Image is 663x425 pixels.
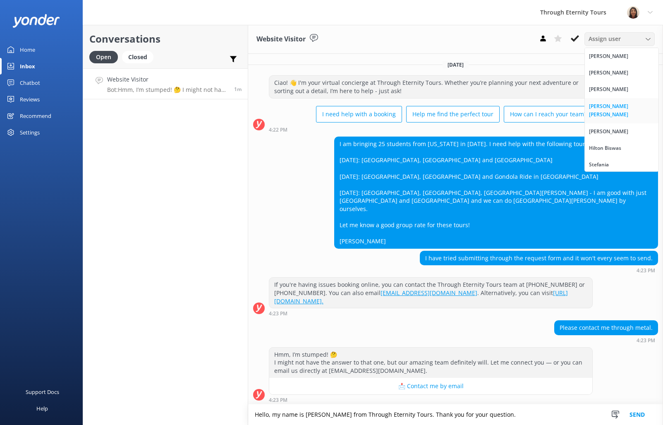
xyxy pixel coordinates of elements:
[107,86,228,94] p: Bot: Hmm, I’m stumped! 🤔 I might not have the answer to that one, but our amazing team definitely...
[20,74,40,91] div: Chatbot
[269,311,287,316] strong: 4:23 PM
[555,321,658,335] div: Please contact me through metal.
[36,400,48,417] div: Help
[89,51,118,63] div: Open
[269,127,287,132] strong: 4:22 PM
[381,289,477,297] a: [EMAIL_ADDRESS][DOMAIN_NAME]
[589,102,654,119] div: [PERSON_NAME] [PERSON_NAME]
[584,32,655,46] div: Assign User
[122,51,153,63] div: Closed
[12,14,60,28] img: yonder-white-logo.png
[406,106,500,122] button: Help me find the perfect tour
[589,161,609,169] div: Stefania
[20,58,35,74] div: Inbox
[420,267,658,273] div: Sep 08 2025 04:23pm (UTC +02:00) Europe/Amsterdam
[269,310,593,316] div: Sep 08 2025 04:23pm (UTC +02:00) Europe/Amsterdam
[637,268,655,273] strong: 4:23 PM
[269,397,593,403] div: Sep 08 2025 04:23pm (UTC +02:00) Europe/Amsterdam
[269,76,592,98] div: Ciao! 👋 I'm your virtual concierge at Through Eternity Tours. Whether you’re planning your next a...
[20,41,35,58] div: Home
[637,338,655,343] strong: 4:23 PM
[589,34,621,43] span: Assign user
[20,91,40,108] div: Reviews
[420,251,658,265] div: I have tried submitting through the request form and it won't every seem to send.
[269,127,593,132] div: Sep 08 2025 04:22pm (UTC +02:00) Europe/Amsterdam
[627,6,639,19] img: 725-1755267273.png
[443,61,469,68] span: [DATE]
[589,127,628,136] div: [PERSON_NAME]
[89,31,242,47] h2: Conversations
[589,69,628,77] div: [PERSON_NAME]
[122,52,158,61] a: Closed
[269,398,287,403] strong: 4:23 PM
[589,144,621,152] div: Hilton Biswas
[589,52,628,60] div: [PERSON_NAME]
[316,106,402,122] button: I need help with a booking
[504,106,593,122] button: How can I reach your team?
[622,404,653,425] button: Send
[256,34,306,45] h3: Website Visitor
[269,278,592,308] div: If you're having issues booking online, you can contact the Through Eternity Tours team at [PHONE...
[20,124,40,141] div: Settings
[234,86,242,93] span: Sep 08 2025 04:23pm (UTC +02:00) Europe/Amsterdam
[107,75,228,84] h4: Website Visitor
[335,137,658,248] div: I am bringing 25 students from [US_STATE] in [DATE]. I need help with the following tours: [DATE]...
[89,52,122,61] a: Open
[269,378,592,394] button: 📩 Contact me by email
[20,108,51,124] div: Recommend
[269,348,592,378] div: Hmm, I’m stumped! 🤔 I might not have the answer to that one, but our amazing team definitely will...
[26,384,59,400] div: Support Docs
[83,68,248,99] a: Website VisitorBot:Hmm, I’m stumped! 🤔 I might not have the answer to that one, but our amazing t...
[274,289,568,305] a: [URL][DOMAIN_NAME].
[554,337,658,343] div: Sep 08 2025 04:23pm (UTC +02:00) Europe/Amsterdam
[589,85,628,94] div: [PERSON_NAME]
[248,404,663,425] textarea: Hello, my name is [PERSON_NAME] from Through Eternity Tours. Thank you for your question.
